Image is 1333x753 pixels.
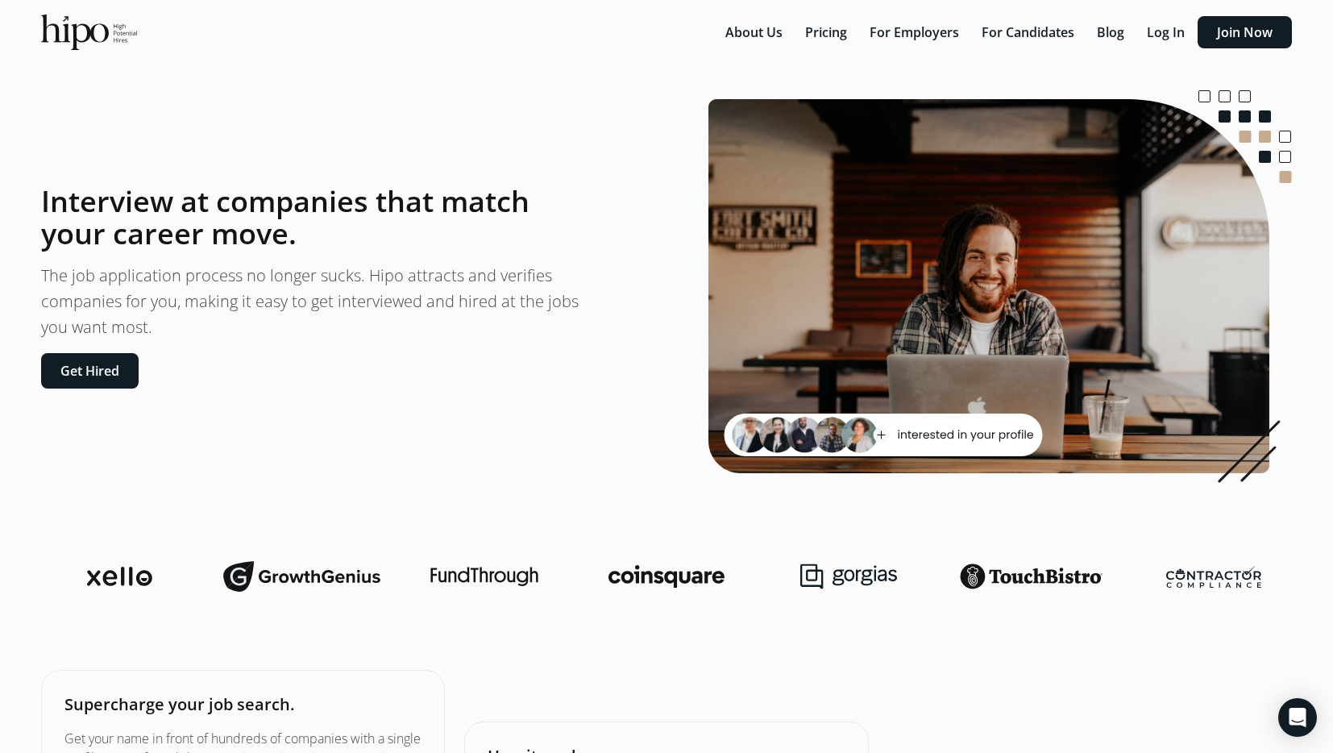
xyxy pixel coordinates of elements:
[860,16,969,48] button: For Employers
[1198,23,1292,41] a: Join Now
[41,15,137,50] img: official-logo
[716,23,795,41] a: About Us
[1087,23,1137,41] a: Blog
[1166,565,1261,588] img: contractor-compliance-logo
[1087,16,1134,48] button: Blog
[716,16,792,48] button: About Us
[972,23,1087,41] a: For Candidates
[960,564,1103,589] img: touchbistro-logo
[1137,23,1198,41] a: Log In
[41,353,139,389] button: Get Hired
[1137,16,1194,48] button: Log In
[800,564,897,589] img: gorgias-logo
[1278,698,1317,737] div: Open Intercom Messenger
[430,567,538,586] img: fundthrough-logo
[41,185,583,250] h1: Interview at companies that match your career move.
[795,23,860,41] a: Pricing
[972,16,1084,48] button: For Candidates
[860,23,972,41] a: For Employers
[608,565,725,588] img: coinsquare-logo
[223,560,380,593] img: growthgenius-logo
[708,90,1292,483] img: landing-image
[87,567,152,586] img: xello-logo
[1198,16,1292,48] button: Join Now
[41,263,583,340] p: The job application process no longer sucks. Hipo attracts and verifies companies for you, making...
[64,693,421,716] h5: Supercharge your job search.
[795,16,857,48] button: Pricing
